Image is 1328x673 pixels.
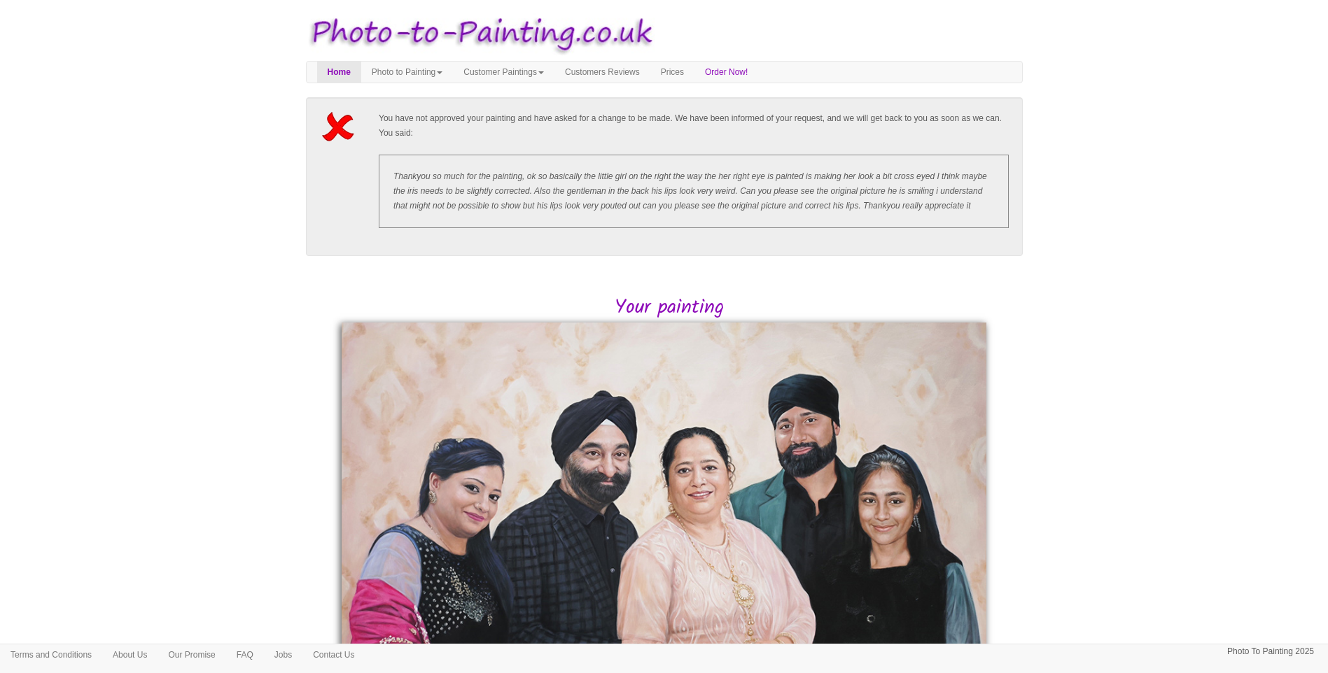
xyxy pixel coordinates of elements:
[158,644,225,665] a: Our Promise
[554,62,650,83] a: Customers Reviews
[1227,644,1314,659] p: Photo To Painting 2025
[302,644,365,665] a: Contact Us
[694,62,758,83] a: Order Now!
[299,7,657,61] img: Photo to Painting
[102,644,158,665] a: About Us
[379,111,1009,141] p: You have not approved your painting and have asked for a change to be made. We have been informed...
[264,644,302,665] a: Jobs
[320,111,361,142] img: Not Approved
[393,171,987,211] i: Thankyou so much for the painting, ok so basically the little girl on the right the way the her r...
[361,62,453,83] a: Photo to Painting
[226,644,264,665] a: FAQ
[316,297,1023,319] h2: Your painting
[453,62,554,83] a: Customer Paintings
[650,62,694,83] a: Prices
[317,62,361,83] a: Home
